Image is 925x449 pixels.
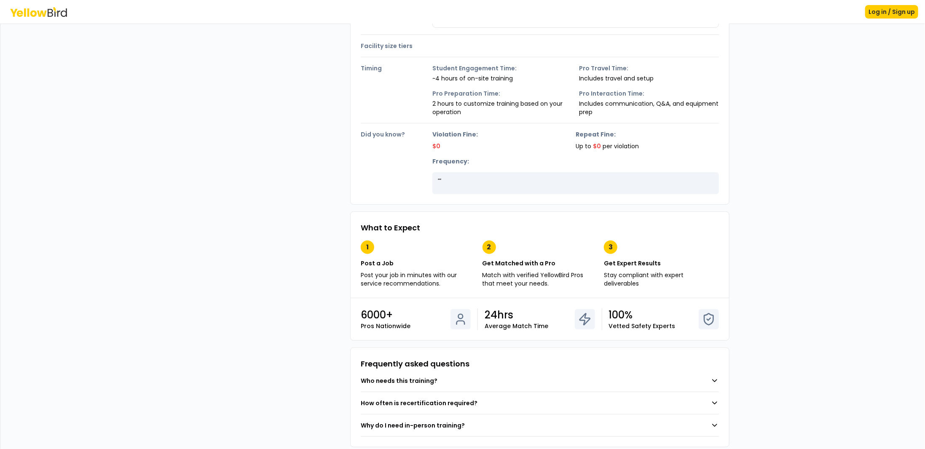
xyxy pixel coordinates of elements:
[361,259,476,267] h4: Post a Job
[361,64,432,72] h4: Timing
[361,322,410,330] p: Pros Nationwide
[604,241,617,254] div: 3
[361,222,420,234] h3: What to Expect
[483,241,496,254] div: 2
[865,5,918,19] button: Log in / Sign up
[432,130,576,139] strong: Violation Fine:
[432,89,572,98] strong: Pro Preparation Time:
[579,64,719,72] strong: Pro Travel Time:
[483,259,598,267] h4: Get Matched with a Pro
[432,99,572,116] p: 2 hours to customize training based on your operation
[432,64,572,72] strong: Student Engagement Time:
[579,74,719,83] p: Includes travel and setup
[576,130,719,139] strong: Repeat Fine:
[437,177,714,186] p: " "
[604,271,719,288] p: Stay compliant with expert deliverables
[361,414,719,436] button: Why do I need in-person training?
[593,142,601,150] span: $0
[432,157,719,166] strong: Frequency:
[576,142,719,150] p: Up to per violation
[579,99,719,116] p: Includes communication, Q&A, and equipment prep
[361,42,432,50] h4: Facility size tiers
[432,74,572,83] p: ~4 hours of on-site training
[579,89,719,98] strong: Pro Interaction Time:
[609,322,676,330] p: Vetted Safety Experts
[361,271,476,288] p: Post your job in minutes with our service recommendations.
[361,308,393,322] p: 6000+
[432,142,576,150] p: $0
[361,130,432,139] h4: Did you know?
[361,241,374,254] div: 1
[483,271,598,288] p: Match with verified YellowBird Pros that meet your needs.
[361,370,719,392] button: Who needs this training?
[485,308,513,322] p: 24hrs
[485,322,548,330] p: Average Match Time
[609,308,633,322] p: 100%
[604,259,719,267] h4: Get Expert Results
[361,392,719,414] button: How often is recertification required?
[361,358,469,370] h3: Frequently asked questions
